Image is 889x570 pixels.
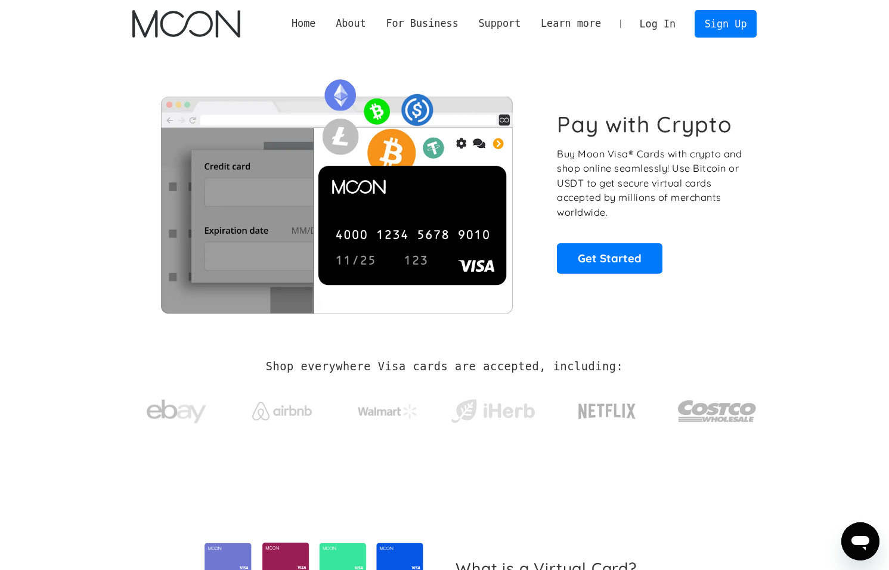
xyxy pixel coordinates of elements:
[132,71,541,313] img: Moon Cards let you spend your crypto anywhere Visa is accepted.
[376,16,469,31] div: For Business
[677,377,757,439] a: Costco
[281,16,326,31] a: Home
[147,393,206,430] img: ebay
[557,243,662,273] a: Get Started
[343,392,432,425] a: Walmart
[557,147,744,220] p: Buy Moon Visa® Cards with crypto and shop online seamlessly! Use Bitcoin or USDT to get secure vi...
[326,16,376,31] div: About
[695,10,757,37] a: Sign Up
[132,10,240,38] img: Moon Logo
[132,381,221,436] a: ebay
[630,11,686,37] a: Log In
[677,389,757,433] img: Costco
[554,385,661,432] a: Netflix
[541,16,601,31] div: Learn more
[448,384,537,433] a: iHerb
[237,390,326,426] a: Airbnb
[266,360,623,373] h2: Shop everywhere Visa cards are accepted, including:
[577,396,637,426] img: Netflix
[358,404,417,419] img: Walmart
[531,16,611,31] div: Learn more
[132,10,240,38] a: home
[469,16,531,31] div: Support
[557,111,732,138] h1: Pay with Crypto
[252,402,312,420] img: Airbnb
[478,16,521,31] div: Support
[841,522,879,560] iframe: Button to launch messaging window
[336,16,366,31] div: About
[448,396,537,427] img: iHerb
[386,16,458,31] div: For Business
